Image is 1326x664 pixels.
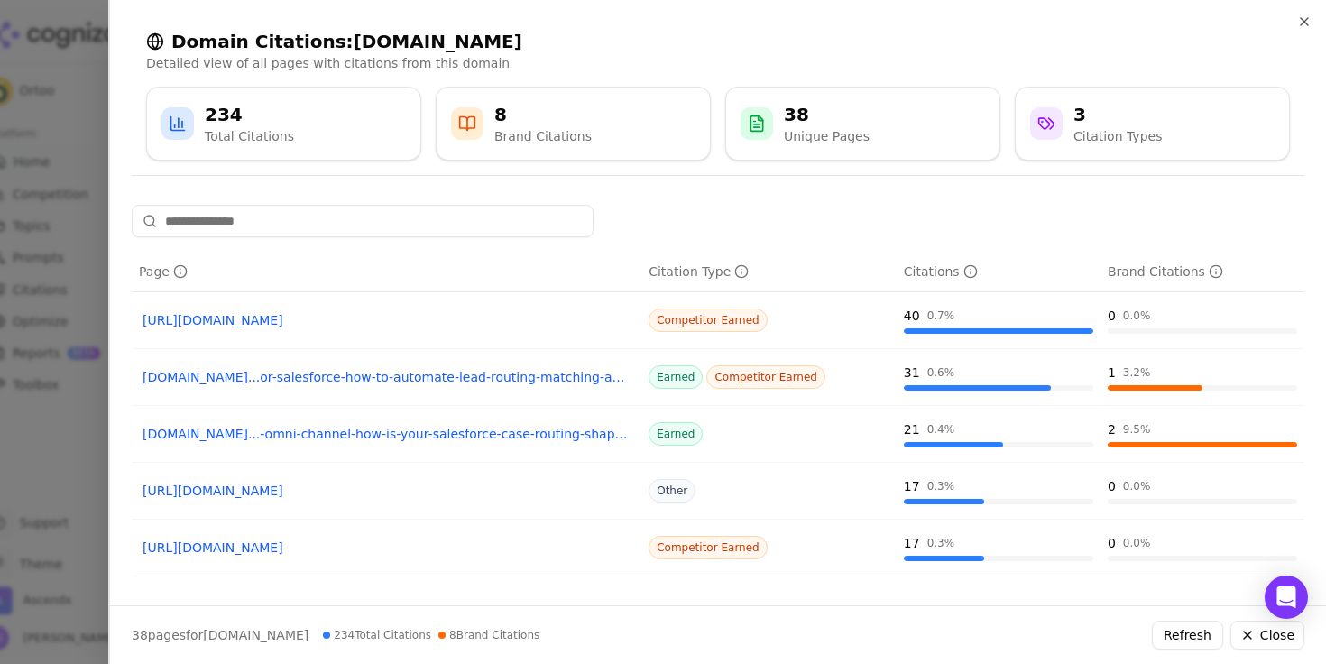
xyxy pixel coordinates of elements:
p: Detailed view of all pages with citations from this domain [146,54,1290,72]
div: 40 [904,307,920,325]
span: Earned [649,365,703,389]
div: 0.7 % [927,309,955,323]
div: 17 [904,477,920,495]
div: Page [139,263,188,281]
div: Total Citations [205,127,294,145]
span: [DOMAIN_NAME] [203,628,308,642]
div: 38 [784,102,870,127]
div: 234 [205,102,294,127]
th: totalCitationCount [897,252,1100,292]
div: 0.0 % [1123,309,1151,323]
a: [DOMAIN_NAME]...-omni-channel-how-is-your-salesforce-case-routing-shaping-up [143,425,631,443]
a: [URL][DOMAIN_NAME] [143,482,631,500]
div: 3.2 % [1123,365,1151,380]
p: page s for [132,626,308,644]
span: Earned [649,422,703,446]
h2: Domain Citations: [DOMAIN_NAME] [146,29,1290,54]
span: Competitor Earned [706,365,825,389]
span: Other [649,479,695,503]
div: 17 [904,534,920,552]
a: [DOMAIN_NAME]...or-salesforce-how-to-automate-lead-routing-matching-and-more [143,368,631,386]
button: Refresh [1152,621,1223,650]
div: 0.0 % [1123,479,1151,493]
div: 8 [494,102,592,127]
div: 0 [1108,307,1116,325]
th: brandCitationCount [1100,252,1304,292]
th: page [132,252,641,292]
div: 21 [904,420,920,438]
div: 0.3 % [927,536,955,550]
button: Close [1230,621,1304,650]
div: 0.3 % [927,479,955,493]
span: Competitor Earned [649,536,768,559]
div: Brand Citations [1108,263,1223,281]
div: 31 [904,364,920,382]
div: Brand Citations [494,127,592,145]
div: Unique Pages [784,127,870,145]
th: citationTypes [641,252,897,292]
div: 1 [1108,364,1116,382]
div: 0 [1108,534,1116,552]
div: Citations [904,263,978,281]
span: 234 Total Citations [323,628,431,642]
span: 8 Brand Citations [438,628,539,642]
a: [URL][DOMAIN_NAME] [143,539,631,557]
a: [URL][DOMAIN_NAME] [143,311,631,329]
div: Citation Type [649,263,749,281]
div: 3 [1073,102,1162,127]
div: Citation Types [1073,127,1162,145]
div: 0.6 % [927,365,955,380]
span: 38 [132,628,148,642]
div: 0.4 % [927,422,955,437]
div: 2 [1108,420,1116,438]
div: 0 [1108,477,1116,495]
div: 9.5 % [1123,422,1151,437]
span: Competitor Earned [649,309,768,332]
div: 0.0 % [1123,536,1151,550]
